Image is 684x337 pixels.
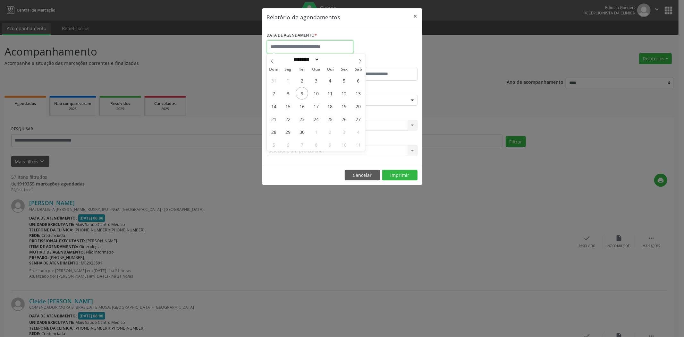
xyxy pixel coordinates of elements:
[267,67,281,72] span: Dom
[323,67,337,72] span: Qui
[310,100,322,112] span: Setembro 17, 2025
[310,138,322,151] span: Outubro 8, 2025
[295,67,309,72] span: Ter
[352,100,365,112] span: Setembro 20, 2025
[291,56,320,63] select: Month
[338,100,350,112] span: Setembro 19, 2025
[324,87,336,99] span: Setembro 11, 2025
[282,74,294,87] span: Setembro 1, 2025
[345,170,380,181] button: Cancelar
[324,74,336,87] span: Setembro 4, 2025
[282,113,294,125] span: Setembro 22, 2025
[267,100,280,112] span: Setembro 14, 2025
[267,13,340,21] h5: Relatório de agendamentos
[309,67,323,72] span: Qua
[296,138,308,151] span: Outubro 7, 2025
[267,113,280,125] span: Setembro 21, 2025
[282,87,294,99] span: Setembro 8, 2025
[281,67,295,72] span: Seg
[296,100,308,112] span: Setembro 16, 2025
[310,87,322,99] span: Setembro 10, 2025
[324,113,336,125] span: Setembro 25, 2025
[338,87,350,99] span: Setembro 12, 2025
[344,58,418,68] label: ATÉ
[324,125,336,138] span: Outubro 2, 2025
[351,67,366,72] span: Sáb
[267,74,280,87] span: Agosto 31, 2025
[267,30,317,40] label: DATA DE AGENDAMENTO
[267,87,280,99] span: Setembro 7, 2025
[324,138,336,151] span: Outubro 9, 2025
[310,113,322,125] span: Setembro 24, 2025
[282,100,294,112] span: Setembro 15, 2025
[324,100,336,112] span: Setembro 18, 2025
[352,113,365,125] span: Setembro 27, 2025
[267,125,280,138] span: Setembro 28, 2025
[310,74,322,87] span: Setembro 3, 2025
[382,170,418,181] button: Imprimir
[352,87,365,99] span: Setembro 13, 2025
[338,113,350,125] span: Setembro 26, 2025
[296,113,308,125] span: Setembro 23, 2025
[338,125,350,138] span: Outubro 3, 2025
[352,74,365,87] span: Setembro 6, 2025
[296,74,308,87] span: Setembro 2, 2025
[352,125,365,138] span: Outubro 4, 2025
[282,125,294,138] span: Setembro 29, 2025
[338,138,350,151] span: Outubro 10, 2025
[409,8,422,24] button: Close
[310,125,322,138] span: Outubro 1, 2025
[352,138,365,151] span: Outubro 11, 2025
[296,125,308,138] span: Setembro 30, 2025
[282,138,294,151] span: Outubro 6, 2025
[338,74,350,87] span: Setembro 5, 2025
[267,138,280,151] span: Outubro 5, 2025
[296,87,308,99] span: Setembro 9, 2025
[337,67,351,72] span: Sex
[319,56,341,63] input: Year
